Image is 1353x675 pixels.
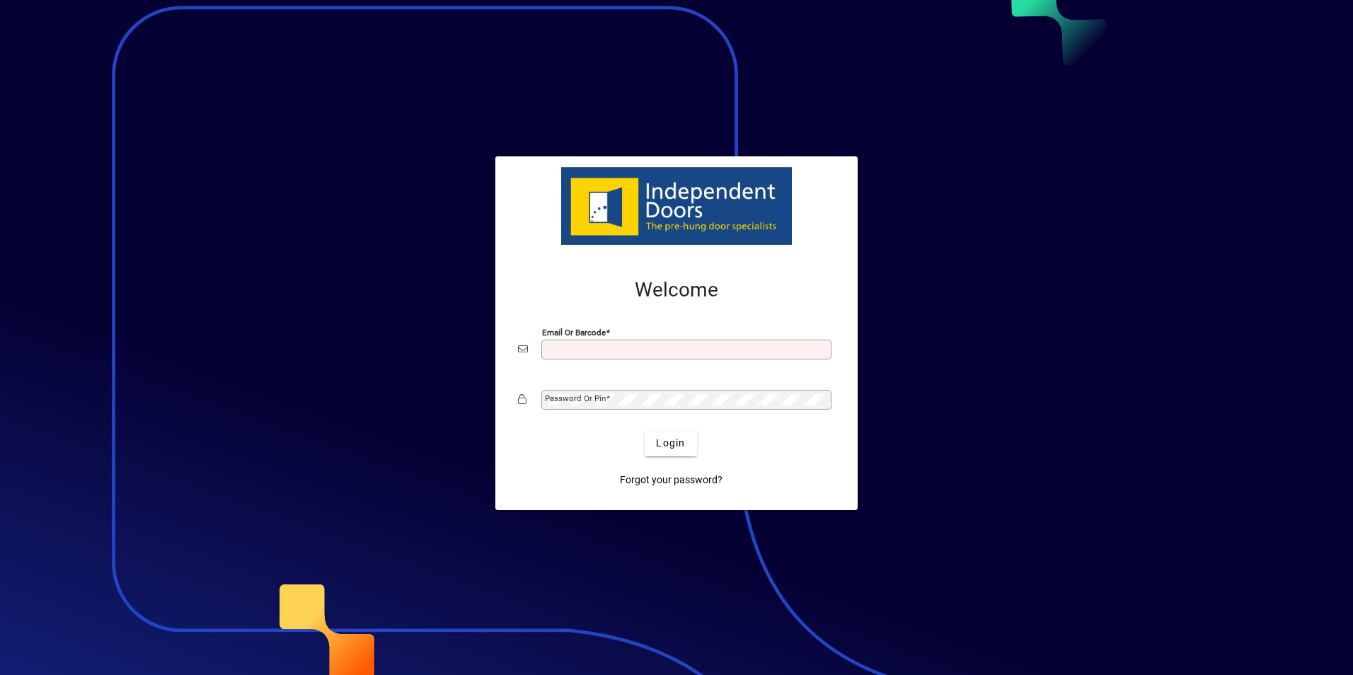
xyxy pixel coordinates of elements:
button: Login [645,431,696,456]
mat-label: Email or Barcode [542,327,606,337]
h2: Welcome [518,278,835,302]
a: Forgot your password? [614,468,728,493]
mat-label: Password or Pin [545,393,606,403]
span: Login [656,436,685,451]
span: Forgot your password? [620,473,722,487]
